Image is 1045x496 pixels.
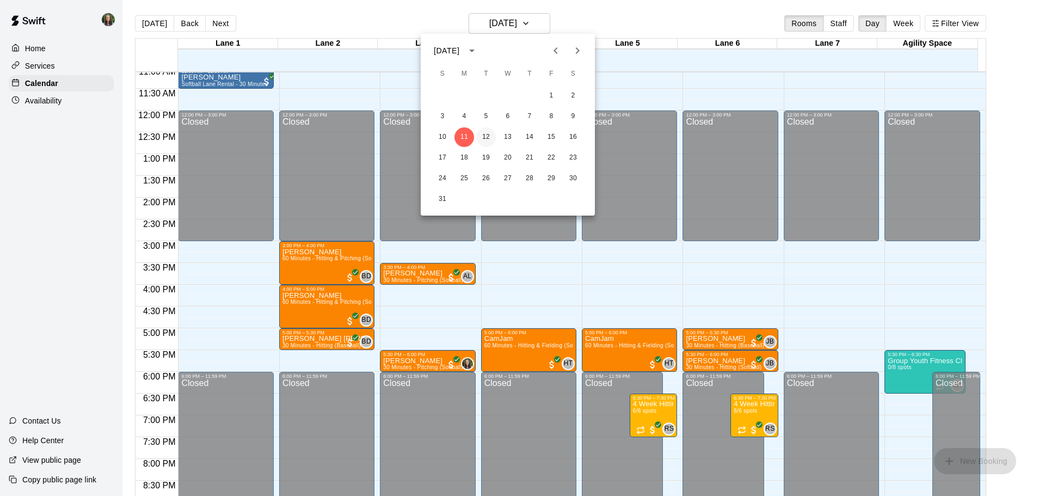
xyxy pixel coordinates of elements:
button: 21 [520,148,539,168]
span: Sunday [433,63,452,85]
button: 24 [433,169,452,188]
span: Wednesday [498,63,518,85]
span: Thursday [520,63,539,85]
button: 20 [498,148,518,168]
button: 4 [454,107,474,126]
span: Monday [454,63,474,85]
button: 25 [454,169,474,188]
button: 5 [476,107,496,126]
button: 27 [498,169,518,188]
button: 6 [498,107,518,126]
button: 3 [433,107,452,126]
button: calendar view is open, switch to year view [463,41,481,60]
button: 23 [563,148,583,168]
button: Previous month [545,40,567,62]
button: 9 [563,107,583,126]
button: 11 [454,127,474,147]
button: 1 [542,86,561,106]
span: Friday [542,63,561,85]
button: 29 [542,169,561,188]
div: [DATE] [434,45,459,57]
button: 17 [433,148,452,168]
button: 15 [542,127,561,147]
button: 19 [476,148,496,168]
button: 30 [563,169,583,188]
button: 10 [433,127,452,147]
button: 22 [542,148,561,168]
button: 26 [476,169,496,188]
button: 8 [542,107,561,126]
button: 13 [498,127,518,147]
button: Next month [567,40,588,62]
button: 2 [563,86,583,106]
button: 16 [563,127,583,147]
button: 14 [520,127,539,147]
button: 31 [433,189,452,209]
span: Tuesday [476,63,496,85]
button: 28 [520,169,539,188]
span: Saturday [563,63,583,85]
button: 7 [520,107,539,126]
button: 12 [476,127,496,147]
button: 18 [454,148,474,168]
